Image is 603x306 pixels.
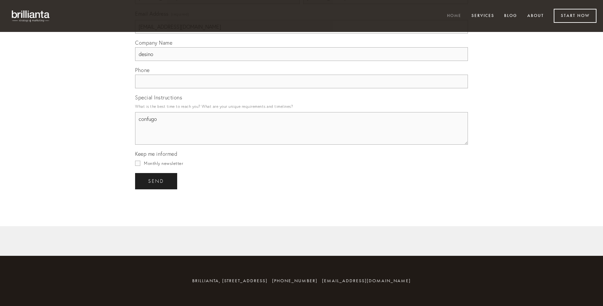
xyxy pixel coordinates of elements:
a: [EMAIL_ADDRESS][DOMAIN_NAME] [322,278,411,284]
p: What is the best time to reach you? What are your unique requirements and timelines? [135,102,468,111]
span: Company Name [135,39,172,46]
a: Blog [500,11,521,22]
span: [PHONE_NUMBER] [272,278,317,284]
span: Keep me informed [135,151,177,157]
a: Start Now [554,9,596,23]
textarea: confugo [135,112,468,145]
span: Monthly newsletter [144,161,183,166]
span: Phone [135,67,150,73]
img: brillianta - research, strategy, marketing [7,7,55,25]
span: brillianta, [STREET_ADDRESS] [192,278,268,284]
button: sendsend [135,173,177,189]
input: Monthly newsletter [135,161,140,166]
span: send [148,178,164,184]
span: Special Instructions [135,94,182,101]
a: Services [467,11,499,22]
a: Home [443,11,466,22]
a: About [523,11,548,22]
